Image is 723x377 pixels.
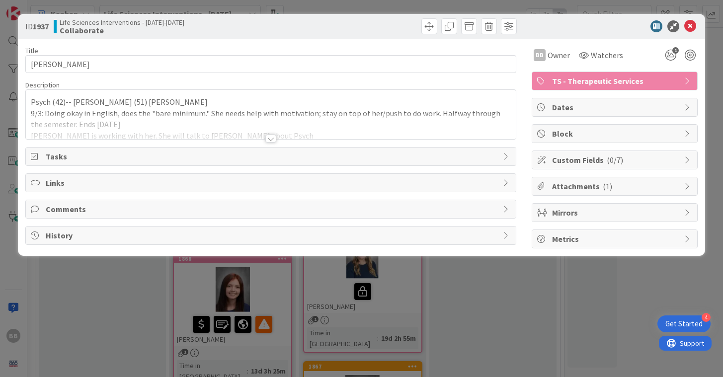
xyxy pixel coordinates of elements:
[607,155,623,165] span: ( 0/7 )
[25,20,49,32] span: ID
[25,55,516,73] input: type card name here...
[665,319,703,329] div: Get Started
[552,180,679,192] span: Attachments
[25,80,60,89] span: Description
[31,96,510,108] p: Psych (42)-- [PERSON_NAME] (51) [PERSON_NAME]
[46,177,497,189] span: Links
[552,154,679,166] span: Custom Fields
[25,46,38,55] label: Title
[60,18,184,26] span: Life Sciences Interventions - [DATE]-[DATE]
[552,75,679,87] span: TS - Therapeutic Services
[552,233,679,245] span: Metrics
[657,315,711,332] div: Open Get Started checklist, remaining modules: 4
[21,1,45,13] span: Support
[552,101,679,113] span: Dates
[548,49,570,61] span: Owner
[46,229,497,241] span: History
[33,21,49,31] b: 1937
[603,181,612,191] span: ( 1 )
[534,49,546,61] div: BB
[591,49,623,61] span: Watchers
[552,128,679,140] span: Block
[46,151,497,162] span: Tasks
[60,26,184,34] b: Collaborate
[702,313,711,322] div: 4
[31,108,510,130] p: 9/3: Doing okay in English, does the "bare minimum." She needs help with motivation; stay on top ...
[672,47,679,54] span: 1
[46,203,497,215] span: Comments
[552,207,679,219] span: Mirrors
